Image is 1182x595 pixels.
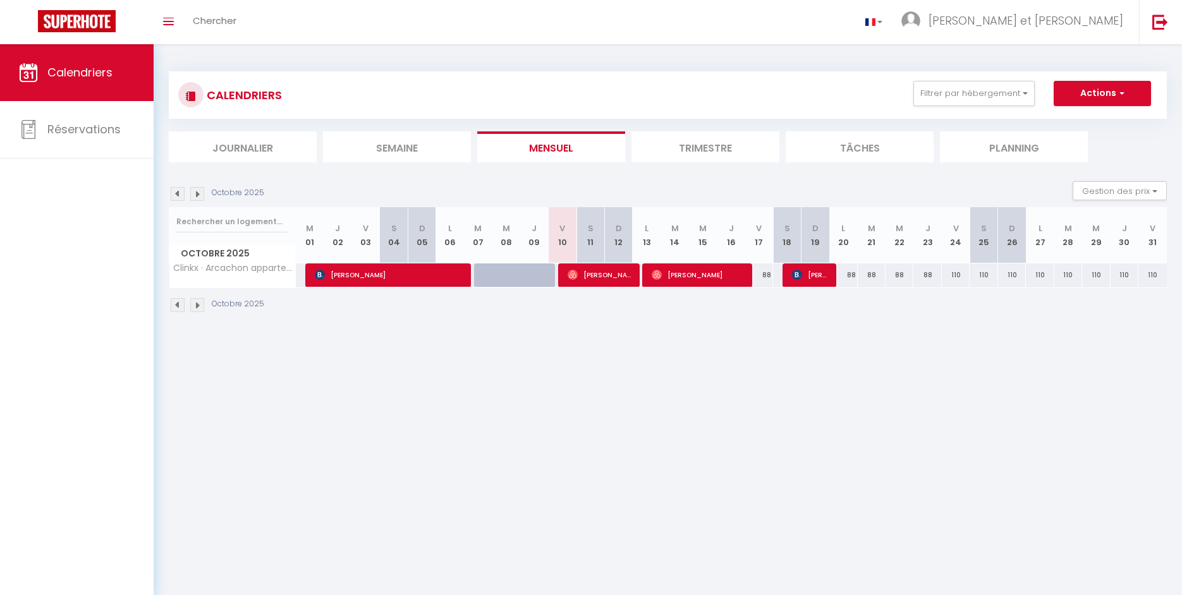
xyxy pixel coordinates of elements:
img: logout [1152,14,1168,30]
abbr: M [868,222,875,234]
abbr: D [812,222,819,234]
th: 30 [1111,207,1138,263]
th: 26 [998,207,1026,263]
abbr: L [448,222,452,234]
abbr: V [953,222,959,234]
div: 110 [1082,263,1110,287]
li: Trimestre [631,131,779,162]
th: 21 [858,207,886,263]
abbr: J [925,222,930,234]
th: 27 [1026,207,1054,263]
th: 01 [296,207,324,263]
img: Super Booking [38,10,116,32]
span: [PERSON_NAME] [652,263,745,287]
input: Rechercher un logement... [176,210,288,233]
span: [PERSON_NAME] [568,263,633,287]
th: 15 [689,207,717,263]
abbr: S [981,222,987,234]
abbr: D [419,222,425,234]
li: Journalier [169,131,317,162]
abbr: J [532,222,537,234]
div: 110 [1138,263,1167,287]
th: 28 [1054,207,1082,263]
abbr: M [503,222,510,234]
span: [PERSON_NAME] et [PERSON_NAME] [929,13,1123,28]
li: Semaine [323,131,471,162]
abbr: J [729,222,734,234]
th: 18 [773,207,801,263]
li: Tâches [786,131,934,162]
abbr: V [756,222,762,234]
span: Réservations [47,121,121,137]
th: 08 [492,207,520,263]
abbr: L [841,222,845,234]
abbr: L [1039,222,1042,234]
div: 110 [1054,263,1082,287]
div: 110 [998,263,1026,287]
th: 23 [913,207,941,263]
abbr: M [896,222,903,234]
button: Actions [1054,81,1151,106]
th: 03 [351,207,379,263]
span: Calendriers [47,64,113,80]
div: 110 [970,263,997,287]
div: 110 [1026,263,1054,287]
th: 11 [576,207,604,263]
th: 20 [829,207,857,263]
div: 88 [858,263,886,287]
th: 02 [324,207,351,263]
th: 06 [436,207,464,263]
abbr: L [645,222,649,234]
abbr: M [699,222,707,234]
th: 05 [408,207,436,263]
abbr: J [1122,222,1127,234]
th: 24 [942,207,970,263]
th: 09 [520,207,548,263]
abbr: M [474,222,482,234]
th: 22 [886,207,913,263]
abbr: S [391,222,397,234]
div: 88 [886,263,913,287]
abbr: D [1009,222,1015,234]
abbr: V [363,222,369,234]
th: 16 [717,207,745,263]
abbr: M [306,222,314,234]
abbr: V [559,222,565,234]
th: 04 [380,207,408,263]
span: Clinkx · Arcachon appartement cosy toit terrasse 2 pers [171,263,298,273]
th: 29 [1082,207,1110,263]
li: Mensuel [477,131,625,162]
abbr: V [1150,222,1155,234]
abbr: S [588,222,594,234]
div: 88 [745,263,773,287]
p: Octobre 2025 [212,298,264,310]
div: 88 [913,263,941,287]
h3: CALENDRIERS [204,81,282,109]
abbr: M [1064,222,1072,234]
button: Gestion des prix [1073,181,1167,200]
div: 110 [942,263,970,287]
div: 110 [1111,263,1138,287]
p: Octobre 2025 [212,187,264,199]
span: Chercher [193,14,236,27]
span: [PERSON_NAME] [315,263,463,287]
th: 25 [970,207,997,263]
th: 14 [661,207,688,263]
abbr: D [616,222,622,234]
div: 88 [829,263,857,287]
th: 12 [604,207,632,263]
th: 31 [1138,207,1167,263]
th: 19 [801,207,829,263]
abbr: J [335,222,340,234]
abbr: M [671,222,679,234]
img: ... [901,11,920,30]
abbr: M [1092,222,1100,234]
li: Planning [940,131,1088,162]
th: 07 [464,207,492,263]
abbr: S [784,222,790,234]
span: [PERSON_NAME] [792,263,829,287]
span: Octobre 2025 [169,244,295,263]
button: Filtrer par hébergement [913,81,1035,106]
th: 10 [549,207,576,263]
th: 13 [633,207,661,263]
